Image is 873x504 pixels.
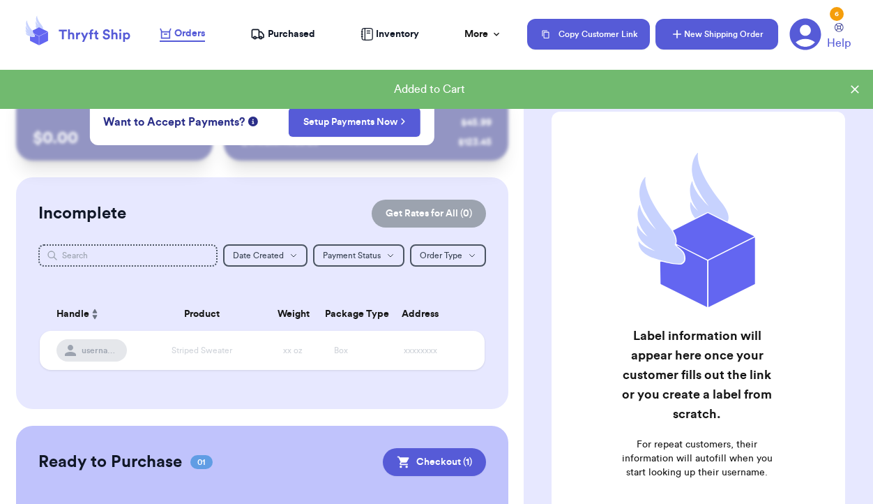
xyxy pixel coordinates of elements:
span: xx oz [283,346,303,355]
button: Copy Customer Link [527,19,650,50]
button: Date Created [223,244,308,267]
a: Inventory [360,27,419,41]
button: Order Type [410,244,486,267]
button: Sort ascending [89,306,100,323]
span: Payment Status [323,251,381,260]
span: Order Type [420,251,462,260]
span: Box [334,346,348,355]
a: 6 [789,18,821,50]
span: Striped Sweater [172,346,232,355]
span: Date Created [233,251,284,260]
div: $ 123.45 [458,135,492,149]
h2: Incomplete [38,202,126,225]
th: Product [135,297,269,331]
div: 6 [830,7,844,21]
button: Get Rates for All (0) [372,200,486,228]
a: Orders [160,27,205,42]
button: New Shipping Order [655,19,778,50]
input: Search [38,244,218,267]
span: Help [827,35,851,52]
a: Purchased [250,27,315,41]
span: Handle [56,307,89,322]
span: username [82,345,119,356]
span: Inventory [376,27,419,41]
button: Checkout (1) [383,448,486,476]
p: For repeat customers, their information will autofill when you start looking up their username. [616,438,777,480]
th: Weight [269,297,317,331]
th: Address [365,297,485,331]
a: Setup Payments Now [303,115,406,129]
button: Setup Payments Now [289,108,420,137]
h2: Label information will appear here once your customer fills out the link or you create a label fr... [616,326,777,424]
button: Payment Status [313,244,404,267]
span: Orders [174,27,205,40]
div: Added to Cart [11,81,848,98]
span: Purchased [268,27,315,41]
div: More [464,27,502,41]
div: $ 45.99 [461,116,492,130]
span: xxxxxxxx [404,346,437,355]
a: Help [827,23,851,52]
p: $ 0.00 [33,127,196,149]
span: Want to Accept Payments? [103,114,245,131]
th: Package Type [317,297,365,331]
span: 01 [190,455,213,469]
h2: Ready to Purchase [38,451,182,473]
